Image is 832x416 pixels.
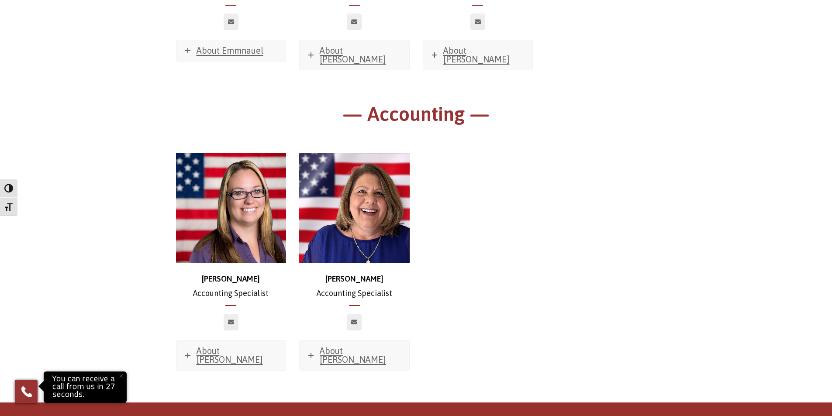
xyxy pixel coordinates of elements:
[176,40,286,61] a: About Emmnauel
[20,385,34,399] img: Phone icon
[197,45,263,55] span: About Emmnauel
[300,340,409,370] a: About [PERSON_NAME]
[300,40,409,70] a: About [PERSON_NAME]
[197,346,263,364] span: About [PERSON_NAME]
[423,40,533,70] a: About [PERSON_NAME]
[176,272,287,300] p: Accounting Specialist
[176,340,286,370] a: About [PERSON_NAME]
[46,374,124,401] p: You can receive a call from us in 27 seconds.
[299,272,410,300] p: Accounting Specialist
[320,45,386,64] span: About [PERSON_NAME]
[320,346,386,364] span: About [PERSON_NAME]
[111,366,131,385] button: Close
[176,153,287,264] img: website image temp stephanie 2 (1)
[299,153,410,264] img: Judy Martocchio_500x500
[325,274,383,283] strong: [PERSON_NAME]
[176,101,656,131] h1: — Accounting —
[202,274,260,283] strong: [PERSON_NAME]
[443,45,510,64] span: About [PERSON_NAME]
